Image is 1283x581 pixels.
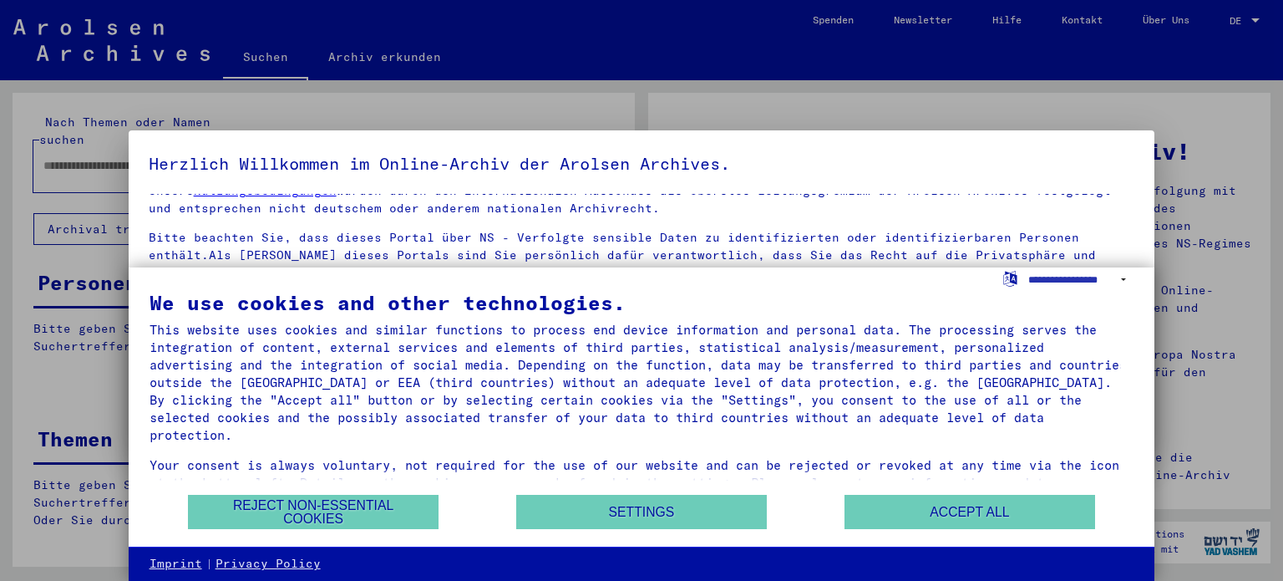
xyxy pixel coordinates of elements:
div: Your consent is always voluntary, not required for the use of our website and can be rejected or ... [150,456,1134,509]
button: Settings [516,495,767,529]
p: Unsere wurden durch den Internationalen Ausschuss als oberstes Leitungsgremium der Arolsen Archiv... [149,182,1135,217]
p: Bitte beachten Sie, dass dieses Portal über NS - Verfolgte sensible Daten zu identifizierten oder... [149,229,1135,317]
a: Privacy Policy [216,556,321,573]
div: We use cookies and other technologies. [150,293,1134,313]
a: Imprint [150,556,202,573]
button: Accept all [844,495,1095,529]
h5: Herzlich Willkommen im Online-Archiv der Arolsen Archives. [149,150,1135,177]
button: Reject non-essential cookies [188,495,439,529]
div: This website uses cookies and similar functions to process end device information and personal da... [150,321,1134,444]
